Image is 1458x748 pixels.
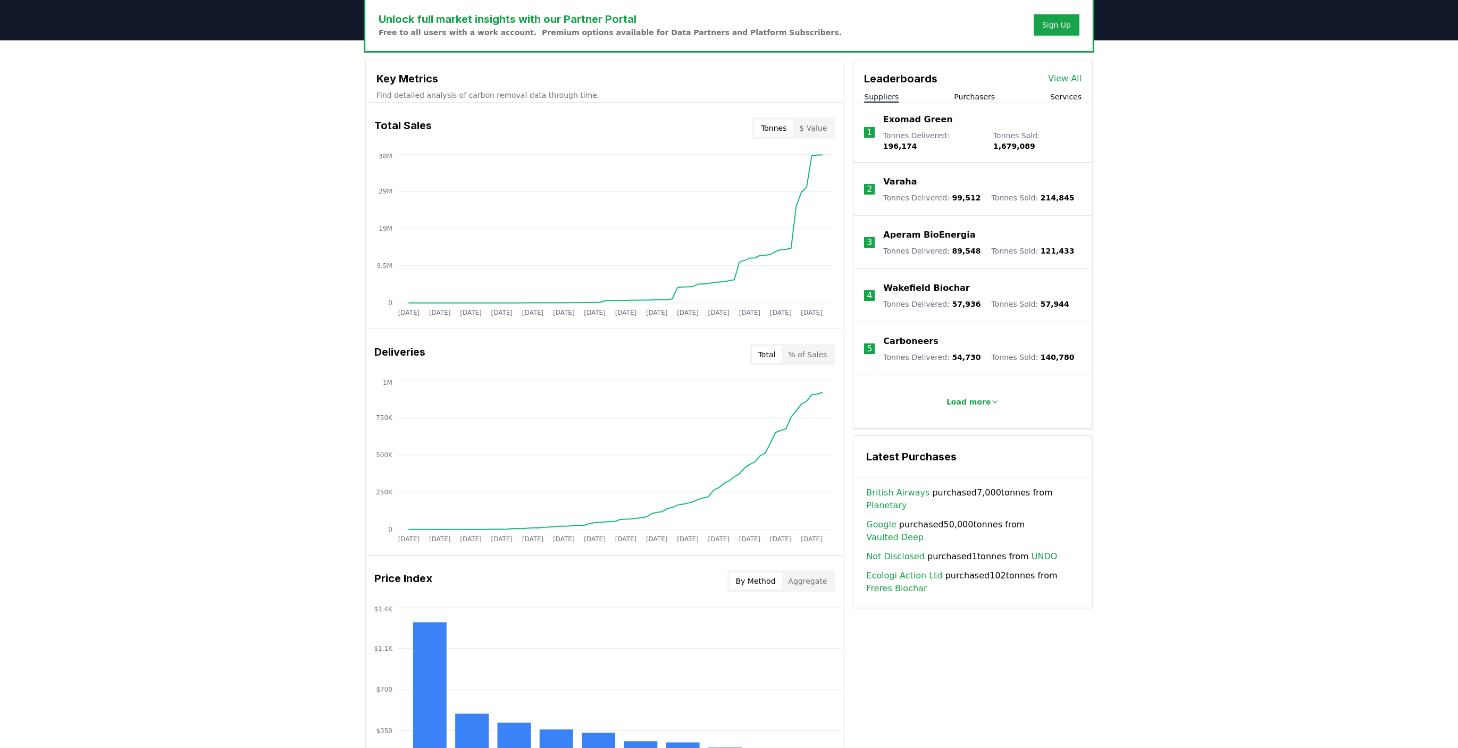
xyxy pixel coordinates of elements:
span: purchased 50,000 tonnes from [866,518,1079,544]
h3: Deliveries [374,344,425,365]
a: Exomad Green [883,113,953,126]
tspan: 250K [376,489,393,496]
span: 214,845 [1041,194,1075,202]
tspan: [DATE] [553,535,575,543]
p: 2 [867,183,872,196]
p: 5 [867,342,872,355]
tspan: [DATE] [739,535,761,543]
tspan: [DATE] [646,309,668,316]
tspan: 750K [376,414,393,422]
p: Tonnes Delivered : [883,130,983,152]
tspan: 500K [376,451,393,459]
tspan: [DATE] [491,535,513,543]
tspan: [DATE] [491,309,513,316]
a: View All [1048,72,1082,85]
button: Sign Up [1034,14,1079,36]
a: UNDO [1032,550,1058,563]
a: Google [866,518,896,531]
tspan: [DATE] [801,535,823,543]
a: Ecologi Action Ltd [866,569,942,582]
tspan: [DATE] [553,309,575,316]
tspan: [DATE] [677,309,699,316]
button: Aggregate [782,573,833,590]
span: purchased 102 tonnes from [866,569,1079,595]
p: Free to all users with a work account. Premium options available for Data Partners and Platform S... [379,27,842,38]
tspan: [DATE] [801,309,823,316]
span: 99,512 [952,194,981,202]
tspan: [DATE] [708,309,730,316]
button: Total [752,346,782,363]
h3: Price Index [374,570,432,592]
a: Varaha [883,175,917,188]
h3: Latest Purchases [866,449,1079,465]
button: $ Value [793,120,834,137]
p: Tonnes Delivered : [883,246,981,256]
tspan: 0 [388,299,392,307]
button: Load more [938,391,1008,413]
tspan: [DATE] [429,535,451,543]
span: 89,548 [952,247,981,255]
span: 140,780 [1041,353,1075,362]
a: Wakefield Biochar [883,282,969,295]
span: purchased 7,000 tonnes from [866,486,1079,512]
tspan: [DATE] [677,535,699,543]
tspan: [DATE] [522,535,544,543]
a: Vaulted Deep [866,531,924,544]
tspan: [DATE] [429,309,451,316]
tspan: [DATE] [739,309,761,316]
p: Tonnes Sold : [991,352,1074,363]
button: Tonnes [755,120,793,137]
a: Carboneers [883,335,938,348]
h3: Leaderboards [864,71,937,87]
tspan: 9.5M [377,262,392,270]
tspan: $1.1K [374,645,393,652]
tspan: $700 [376,686,392,693]
span: 54,730 [952,353,981,362]
span: 57,936 [952,300,981,308]
tspan: 1M [383,379,392,386]
tspan: [DATE] [646,535,668,543]
tspan: [DATE] [770,535,792,543]
tspan: $1.4K [374,606,393,613]
p: Tonnes Sold : [991,299,1069,309]
span: 57,944 [1041,300,1069,308]
p: 3 [867,236,872,249]
tspan: 38M [379,153,392,160]
tspan: [DATE] [615,309,637,316]
h3: Total Sales [374,117,432,139]
button: Suppliers [864,91,899,102]
p: Tonnes Delivered : [883,192,981,203]
tspan: 29M [379,188,392,195]
tspan: $350 [376,727,392,735]
button: Services [1050,91,1082,102]
tspan: [DATE] [522,309,544,316]
p: Tonnes Sold : [993,130,1082,152]
button: Purchasers [954,91,995,102]
h3: Unlock full market insights with our Partner Portal [379,11,842,27]
tspan: [DATE] [584,309,606,316]
p: 1 [867,126,872,139]
tspan: [DATE] [398,309,420,316]
span: purchased 1 tonnes from [866,550,1057,563]
tspan: [DATE] [398,535,420,543]
p: Find detailed analysis of carbon removal data through time. [376,90,833,100]
button: By Method [730,573,782,590]
tspan: [DATE] [708,535,730,543]
a: Sign Up [1042,20,1071,30]
a: British Airways [866,486,929,499]
p: Tonnes Sold : [991,246,1074,256]
a: Aperam BioEnergia [883,229,975,241]
tspan: 19M [379,225,392,232]
tspan: [DATE] [615,535,637,543]
tspan: [DATE] [460,309,482,316]
p: Tonnes Delivered : [883,352,981,363]
a: Freres Biochar [866,582,927,595]
span: 1,679,089 [993,142,1035,150]
p: 4 [867,289,872,302]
